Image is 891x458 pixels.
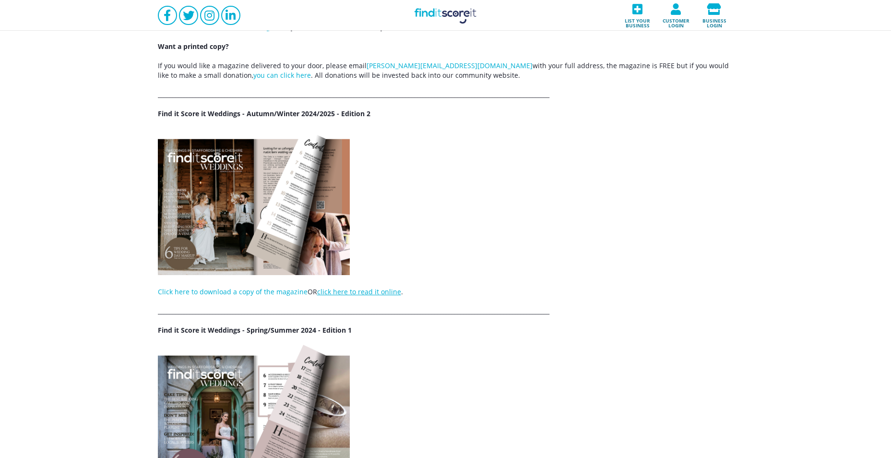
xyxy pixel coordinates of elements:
strong: Find it Score it Weddings - Autumn/Winter 2024/2025 - Edition 2 [158,109,370,118]
span: Customer login [660,15,692,28]
a: Click here to download a copy of the magazine [158,287,308,296]
a: Business login [695,0,734,31]
span: List your business [621,15,654,28]
img: 600_1_1.png [158,128,350,275]
span: Business login [698,15,731,28]
p: _________________________________________________________________________________________________... [158,90,734,99]
a: click here to read it online [317,287,401,296]
a: List your business [618,0,657,31]
p: _________________________________________________________________________________________________... [158,306,734,316]
span: OR [308,287,317,296]
a: [PERSON_NAME][EMAIL_ADDRESS][DOMAIN_NAME] [367,61,533,70]
strong: Want a printed copy? [158,42,229,51]
span: If you would like a magazine delivered to your door, please email with your full address, the mag... [158,61,729,80]
a: Customer login [657,0,695,31]
strong: Find it Score it Weddings - Spring/Summer 2024 - Edition 1 [158,325,352,335]
a: you can click here [253,71,311,80]
span: . [401,287,403,296]
span: . All donations will be invested back into our community website. [311,71,520,80]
